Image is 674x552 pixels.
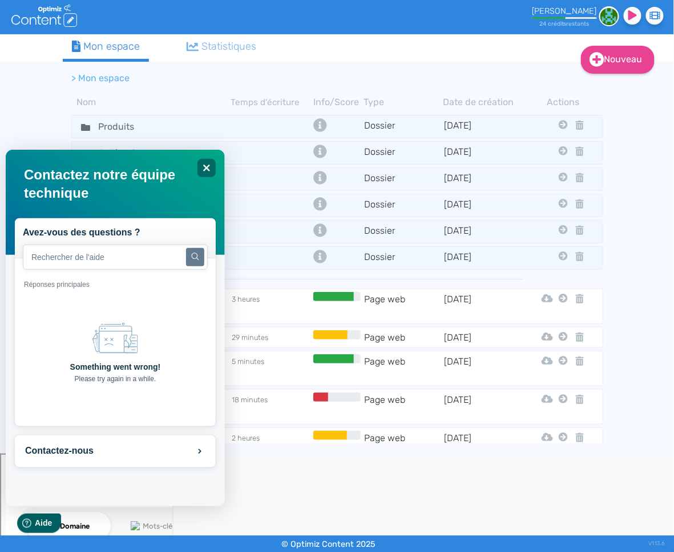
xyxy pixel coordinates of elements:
a: Nouveau [581,46,655,74]
td: Dossier [364,145,443,161]
td: Dossier [364,171,443,187]
div: Domaine [59,67,88,75]
td: Page web [364,292,443,321]
td: [DATE] [443,393,523,421]
div: Mon espace [72,39,140,54]
td: 3 heures [231,292,311,321]
td: 5 minutes [231,354,311,383]
th: Nom [71,95,231,109]
div: Domaine: [DOMAIN_NAME] [30,30,129,39]
td: [DATE] [443,223,523,240]
td: [DATE] [443,145,523,161]
img: website_grey.svg [18,30,27,39]
a: Mon espace [63,34,150,62]
a: Statistiques [177,34,265,59]
p: Please try again in a while. [64,224,155,234]
input: Nom de dossier [90,145,175,161]
div: v 4.0.25 [32,18,56,27]
button: Contactez-nous [9,286,210,318]
td: Dossier [364,118,443,135]
h5: Something went wrong! [64,213,155,222]
nav: breadcrumb [63,65,529,92]
img: tab_domain_overview_orange.svg [46,66,55,75]
td: Page web [364,393,443,421]
td: [DATE] [443,250,523,266]
small: 24 crédit restant [539,20,590,27]
td: Dossier [364,250,443,266]
div: [PERSON_NAME] [532,6,597,16]
td: Page web [364,354,443,383]
th: Date de création [443,95,523,109]
td: [DATE] [443,431,523,459]
td: Page web [364,431,443,459]
span: s [564,20,567,27]
input: Nom de dossier [90,118,175,135]
div: Statistiques [187,39,256,54]
li: > Mon espace [72,71,130,85]
td: Dossier [364,197,443,214]
td: Dossier [364,223,443,240]
span: s [587,20,590,27]
div: V1.13.6 [649,535,665,552]
td: [DATE] [443,292,523,321]
img: tab_keywords_by_traffic_grey.svg [130,66,139,75]
td: [DATE] [443,354,523,383]
div: Mots-clés [142,67,175,75]
td: [DATE] [443,171,523,187]
td: [DATE] [443,118,523,135]
td: Page web [364,330,443,345]
td: 18 minutes [231,393,311,421]
img: 1e30b6080cd60945577255910d948632 [599,6,619,26]
td: [DATE] [443,197,523,214]
img: logo_orange.svg [18,18,27,27]
td: [DATE] [443,330,523,345]
td: 29 minutes [231,330,311,345]
th: Info/Score [310,95,364,109]
td: 2 heures [231,431,311,459]
th: Temps d'écriture [231,95,310,109]
th: Actions [557,95,569,109]
iframe: Help widget [6,150,225,506]
th: Type [364,95,443,109]
small: © Optimiz Content 2025 [282,539,376,549]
